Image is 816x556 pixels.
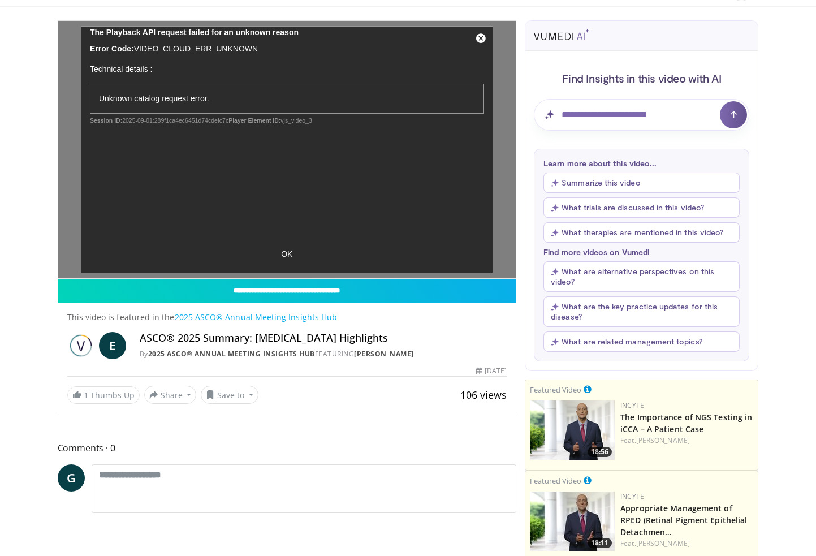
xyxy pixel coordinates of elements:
[534,71,749,85] h4: Find Insights in this video with AI
[99,332,126,359] a: E
[140,332,507,344] h4: ASCO® 2025 Summary: [MEDICAL_DATA] Highlights
[144,386,197,404] button: Share
[543,158,740,168] p: Learn more about this video...
[543,197,740,218] button: What trials are discussed in this video?
[58,464,85,492] a: G
[84,390,88,400] span: 1
[543,247,740,257] p: Find more videos on Vumedi
[543,331,740,352] button: What are related management topics?
[543,173,740,193] button: Summarize this video
[148,349,315,359] a: 2025 ASCO® Annual Meeting Insights Hub
[140,349,507,359] div: By FEATURING
[67,386,140,404] a: 1 Thumbs Up
[543,261,740,292] button: What are alternative perspectives on this video?
[620,436,753,446] div: Feat.
[588,538,612,548] span: 18:11
[530,492,615,551] img: dfb61434-267d-484a-acce-b5dc2d5ee040.150x105_q85_crop-smart_upscale.jpg
[58,21,516,279] video-js: Video Player
[620,538,753,549] div: Feat.
[620,412,752,434] a: The Importance of NGS Testing in iCCA – A Patient Case
[67,312,507,323] p: This video is featured in the
[67,332,94,359] img: 2025 ASCO® Annual Meeting Insights Hub
[58,441,517,455] span: Comments 0
[175,312,338,322] a: 2025 ASCO® Annual Meeting Insights Hub
[530,492,615,551] a: 18:11
[530,476,581,486] small: Featured Video
[620,503,747,537] a: Appropriate Management of RPED (Retinal Pigment Epithelial Detachmen…
[201,386,258,404] button: Save to
[460,388,507,402] span: 106 views
[588,447,612,457] span: 18:56
[354,349,414,359] a: [PERSON_NAME]
[543,296,740,327] button: What are the key practice updates for this disease?
[636,436,690,445] a: [PERSON_NAME]
[543,222,740,243] button: What therapies are mentioned in this video?
[620,400,644,410] a: Incyte
[476,366,507,376] div: [DATE]
[534,29,589,40] img: vumedi-ai-logo.svg
[530,385,581,395] small: Featured Video
[534,99,749,131] input: Question for AI
[636,538,690,548] a: [PERSON_NAME]
[620,492,644,501] a: Incyte
[530,400,615,460] a: 18:56
[530,400,615,460] img: 6827cc40-db74-4ebb-97c5-13e529cfd6fb.png.150x105_q85_crop-smart_upscale.png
